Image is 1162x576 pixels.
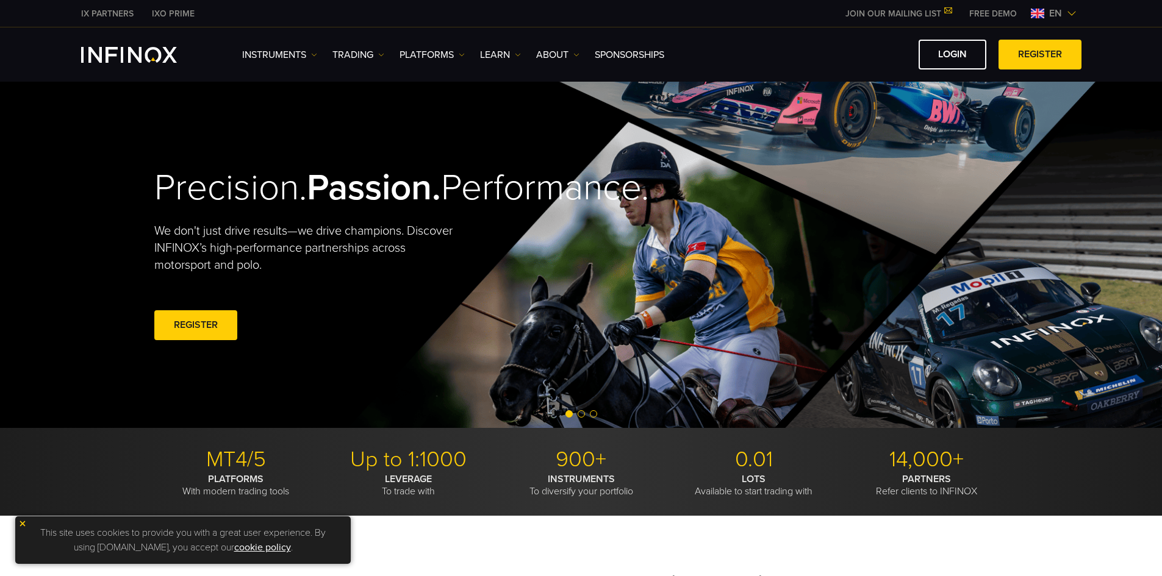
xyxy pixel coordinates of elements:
[590,410,597,418] span: Go to slide 3
[1044,6,1067,21] span: en
[902,473,951,485] strong: PARTNERS
[578,410,585,418] span: Go to slide 2
[234,541,291,553] a: cookie policy
[21,522,345,558] p: This site uses cookies to provide you with a great user experience. By using [DOMAIN_NAME], you a...
[548,473,615,485] strong: INSTRUMENTS
[999,40,1081,69] a: REGISTER
[565,410,573,418] span: Go to slide 1
[143,7,204,20] a: INFINOX
[500,473,663,497] p: To diversify your portfolio
[327,473,490,497] p: To trade with
[327,446,490,473] p: Up to 1:1000
[672,473,836,497] p: Available to start trading with
[845,473,1008,497] p: Refer clients to INFINOX
[742,473,766,485] strong: LOTS
[595,48,664,62] a: SPONSORSHIPS
[836,9,960,19] a: JOIN OUR MAILING LIST
[960,7,1026,20] a: INFINOX MENU
[154,222,462,274] p: We don't just drive results—we drive champions. Discover INFINOX’s high-performance partnerships ...
[18,519,27,528] img: yellow close icon
[919,40,986,69] a: LOGIN
[154,446,318,473] p: MT4/5
[332,48,384,62] a: TRADING
[480,48,521,62] a: Learn
[154,310,237,340] a: REGISTER
[672,446,836,473] p: 0.01
[536,48,579,62] a: ABOUT
[154,166,539,210] h2: Precision. Performance.
[208,473,264,485] strong: PLATFORMS
[845,446,1008,473] p: 14,000+
[400,48,465,62] a: PLATFORMS
[307,166,441,210] strong: Passion.
[72,7,143,20] a: INFINOX
[81,47,206,63] a: INFINOX Logo
[242,48,317,62] a: Instruments
[500,446,663,473] p: 900+
[154,473,318,497] p: With modern trading tools
[385,473,432,485] strong: LEVERAGE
